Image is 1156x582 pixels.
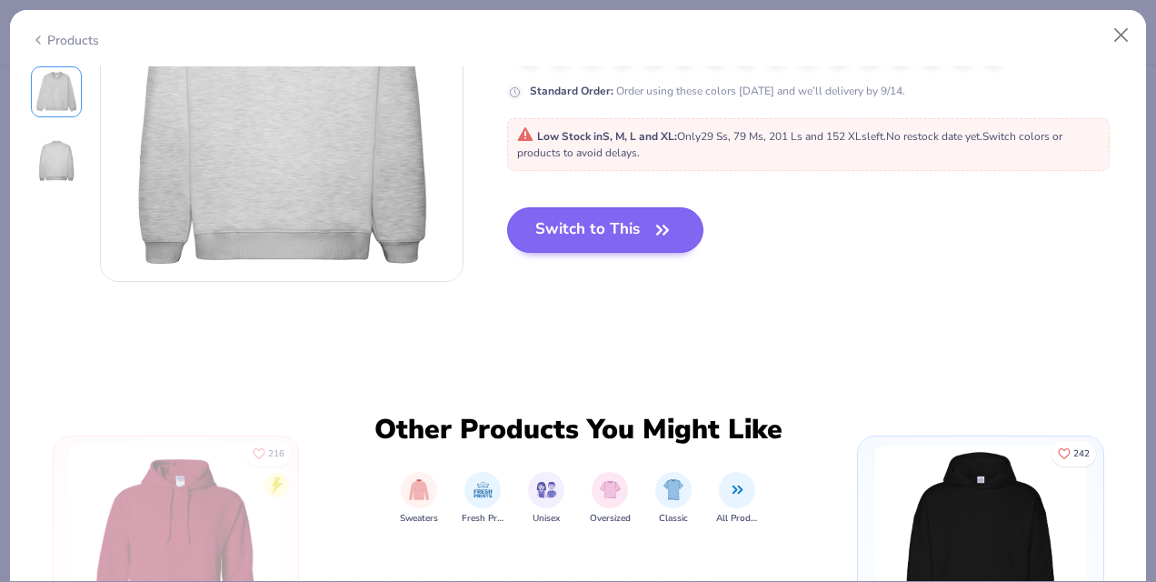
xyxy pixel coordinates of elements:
img: Front [35,70,78,114]
button: Like [1051,441,1096,467]
img: Sweaters Image [409,479,430,500]
div: filter for Sweaters [400,472,438,526]
div: filter for All Products [716,472,758,526]
span: No restock date yet. [886,129,982,144]
button: filter button [462,472,503,526]
button: Switch to This [507,207,704,253]
img: Fresh Prints Image [473,479,493,500]
div: Other Products You Might Like [363,414,793,447]
div: Products [31,31,99,50]
button: filter button [400,472,438,526]
div: filter for Unisex [528,472,564,526]
img: Back [35,139,78,183]
img: Classic Image [663,479,684,500]
img: All Products Image [727,479,748,500]
strong: Low Stock in S, M, L and XL : [537,129,677,144]
span: Only 29 Ss, 79 Ms, 201 Ls and 152 XLs left. Switch colors or products to avoid delays. [517,129,1062,160]
img: Oversized Image [600,479,621,500]
div: filter for Oversized [590,472,631,526]
span: Unisex [533,512,560,526]
div: filter for Fresh Prints [462,472,503,526]
span: Oversized [590,512,631,526]
button: Close [1104,18,1139,53]
button: filter button [528,472,564,526]
span: Classic [659,512,688,526]
button: filter button [655,472,692,526]
button: filter button [590,472,631,526]
button: filter button [716,472,758,526]
div: Order using these colors [DATE] and we’ll delivery by 9/14. [530,83,905,99]
div: filter for Classic [655,472,692,526]
span: All Products [716,512,758,526]
span: Fresh Prints [462,512,503,526]
span: 242 [1073,449,1090,458]
strong: Standard Order : [530,84,613,98]
span: 216 [268,449,284,458]
button: Like [246,441,291,467]
img: Unisex Image [536,479,557,500]
span: Sweaters [400,512,438,526]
